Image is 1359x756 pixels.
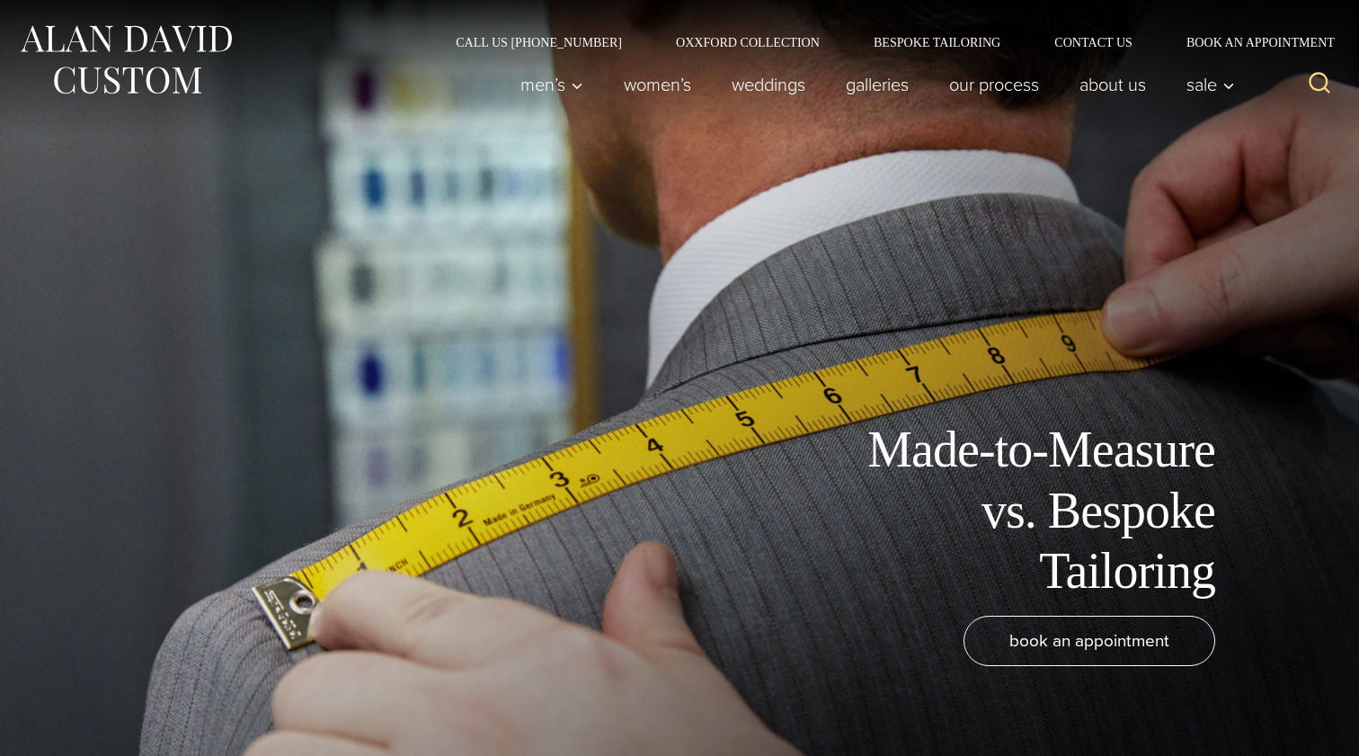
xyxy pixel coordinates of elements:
[964,616,1215,666] a: book an appointment
[18,20,234,100] img: Alan David Custom
[1027,36,1159,49] a: Contact Us
[847,36,1027,49] a: Bespoke Tailoring
[1060,67,1167,102] a: About Us
[1298,63,1341,106] button: View Search Form
[501,67,1245,102] nav: Primary Navigation
[429,36,1341,49] nav: Secondary Navigation
[929,67,1060,102] a: Our Process
[520,76,583,93] span: Men’s
[1186,76,1235,93] span: Sale
[649,36,847,49] a: Oxxford Collection
[826,67,929,102] a: Galleries
[811,420,1215,601] h1: Made-to-Measure vs. Bespoke Tailoring
[1159,36,1341,49] a: Book an Appointment
[1009,627,1169,654] span: book an appointment
[712,67,826,102] a: weddings
[429,36,649,49] a: Call Us [PHONE_NUMBER]
[604,67,712,102] a: Women’s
